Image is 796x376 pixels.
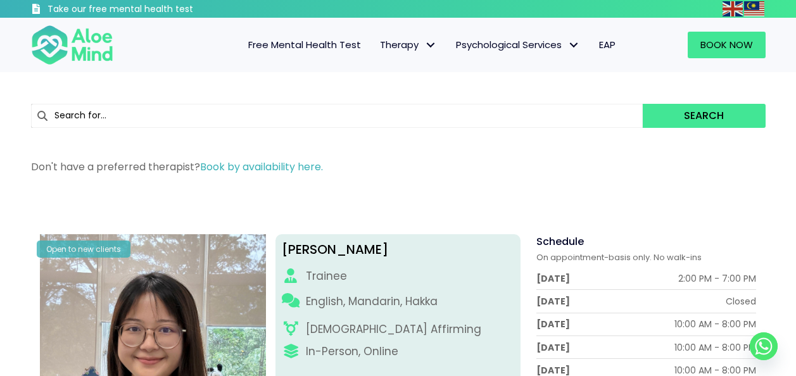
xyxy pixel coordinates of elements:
[678,272,756,285] div: 2:00 PM - 7:00 PM
[306,294,438,310] p: English, Mandarin, Hakka
[446,32,590,58] a: Psychological ServicesPsychological Services: submenu
[380,38,437,51] span: Therapy
[536,251,702,263] span: On appointment-basis only. No walk-ins
[674,341,756,354] div: 10:00 AM - 8:00 PM
[31,104,643,128] input: Search for...
[422,36,440,54] span: Therapy: submenu
[248,38,361,51] span: Free Mental Health Test
[31,160,766,174] p: Don't have a preferred therapist?
[31,3,261,18] a: Take our free mental health test
[370,32,446,58] a: TherapyTherapy: submenu
[47,3,261,16] h3: Take our free mental health test
[700,38,753,51] span: Book Now
[306,268,347,284] div: Trainee
[456,38,580,51] span: Psychological Services
[31,24,113,66] img: Aloe mind Logo
[282,241,514,259] div: [PERSON_NAME]
[200,160,323,174] a: Book by availability here.
[239,32,370,58] a: Free Mental Health Test
[723,1,743,16] img: en
[590,32,625,58] a: EAP
[536,318,570,330] div: [DATE]
[536,272,570,285] div: [DATE]
[744,1,766,16] a: Malay
[306,344,398,360] div: In-Person, Online
[744,1,764,16] img: ms
[130,32,625,58] nav: Menu
[674,318,756,330] div: 10:00 AM - 8:00 PM
[536,234,584,249] span: Schedule
[599,38,616,51] span: EAP
[37,241,130,258] div: Open to new clients
[536,341,570,354] div: [DATE]
[306,322,481,337] div: [DEMOGRAPHIC_DATA] Affirming
[536,295,570,308] div: [DATE]
[750,332,778,360] a: Whatsapp
[565,36,583,54] span: Psychological Services: submenu
[726,295,756,308] div: Closed
[688,32,766,58] a: Book Now
[723,1,744,16] a: English
[643,104,765,128] button: Search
